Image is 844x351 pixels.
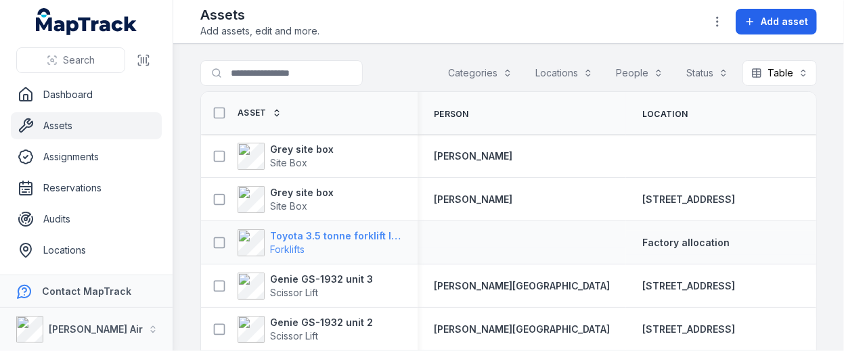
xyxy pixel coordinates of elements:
a: Assignments [11,143,162,170]
span: Add assets, edit and more. [200,24,319,38]
strong: Grey site box [270,143,334,156]
button: People [607,60,672,86]
span: Site Box [270,157,307,168]
span: Search [63,53,95,67]
a: Factory allocation [642,236,730,250]
a: [PERSON_NAME][GEOGRAPHIC_DATA] [434,323,610,336]
button: Table [742,60,817,86]
span: Add asset [761,15,808,28]
strong: Toyota 3.5 tonne forklift lpg [270,229,401,243]
a: Genie GS-1932 unit 2Scissor Lift [238,316,373,343]
span: Person [434,109,469,120]
span: Location [642,109,688,120]
a: People [11,268,162,295]
strong: Grey site box [270,186,334,200]
span: [STREET_ADDRESS] [642,280,735,291]
a: Audits [11,206,162,233]
button: Locations [527,60,602,86]
button: Search [16,47,125,73]
a: [STREET_ADDRESS] [642,279,735,293]
a: Dashboard [11,81,162,108]
a: Grey site boxSite Box [238,186,334,213]
button: Add asset [736,9,817,34]
span: Scissor Lift [270,330,318,342]
span: Factory allocation [642,237,730,248]
a: [STREET_ADDRESS] [642,193,735,206]
a: Reservations [11,174,162,202]
a: Genie GS-1932 unit 3Scissor Lift [238,273,373,300]
a: [PERSON_NAME] [434,193,512,206]
a: Grey site boxSite Box [238,143,334,170]
a: Locations [11,237,162,264]
button: Categories [439,60,521,86]
strong: Genie GS-1932 unit 2 [270,316,373,329]
button: Status [678,60,737,86]
span: Scissor Lift [270,287,318,298]
a: [PERSON_NAME][GEOGRAPHIC_DATA] [434,279,610,293]
strong: Contact MapTrack [42,285,131,297]
a: MapTrack [36,8,137,35]
a: Assets [11,112,162,139]
a: [STREET_ADDRESS] [642,323,735,336]
strong: [PERSON_NAME] Air [49,323,143,335]
span: Site Box [270,200,307,212]
span: [STREET_ADDRESS] [642,193,735,205]
a: Asset [238,108,282,118]
strong: Genie GS-1932 unit 3 [270,273,373,286]
span: Asset [238,108,267,118]
h2: Assets [200,5,319,24]
span: Forklifts [270,243,305,255]
a: [PERSON_NAME] [434,149,512,163]
a: Toyota 3.5 tonne forklift lpgForklifts [238,229,401,256]
span: [STREET_ADDRESS] [642,323,735,335]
